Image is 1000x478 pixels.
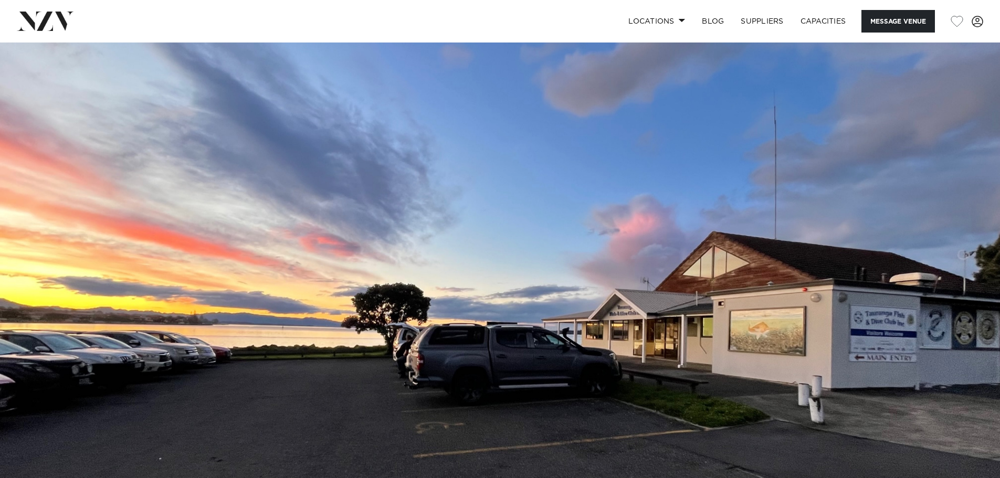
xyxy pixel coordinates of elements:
a: Capacities [792,10,855,33]
img: nzv-logo.png [17,12,74,30]
a: Locations [620,10,693,33]
a: SUPPLIERS [732,10,792,33]
a: BLOG [693,10,732,33]
button: Message Venue [861,10,935,33]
